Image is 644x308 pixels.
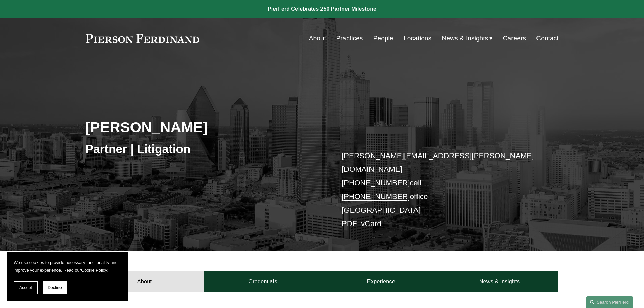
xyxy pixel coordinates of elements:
[442,32,488,44] span: News & Insights
[440,271,558,292] a: News & Insights
[81,268,107,273] a: Cookie Policy
[342,151,534,173] a: [PERSON_NAME][EMAIL_ADDRESS][PERSON_NAME][DOMAIN_NAME]
[503,32,526,45] a: Careers
[442,32,493,45] a: folder dropdown
[404,32,431,45] a: Locations
[361,219,381,228] a: vCard
[336,32,363,45] a: Practices
[586,296,633,308] a: Search this site
[48,285,62,290] span: Decline
[536,32,558,45] a: Contact
[14,281,38,294] button: Accept
[86,271,204,292] a: About
[342,179,410,187] a: [PHONE_NUMBER]
[14,259,122,274] p: We use cookies to provide necessary functionality and improve your experience. Read our .
[342,149,539,231] p: cell office [GEOGRAPHIC_DATA] –
[373,32,393,45] a: People
[322,271,440,292] a: Experience
[43,281,67,294] button: Decline
[309,32,326,45] a: About
[342,219,357,228] a: PDF
[342,192,410,201] a: [PHONE_NUMBER]
[86,118,322,136] h2: [PERSON_NAME]
[204,271,322,292] a: Credentials
[19,285,32,290] span: Accept
[86,142,322,157] h3: Partner | Litigation
[7,252,128,301] section: Cookie banner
